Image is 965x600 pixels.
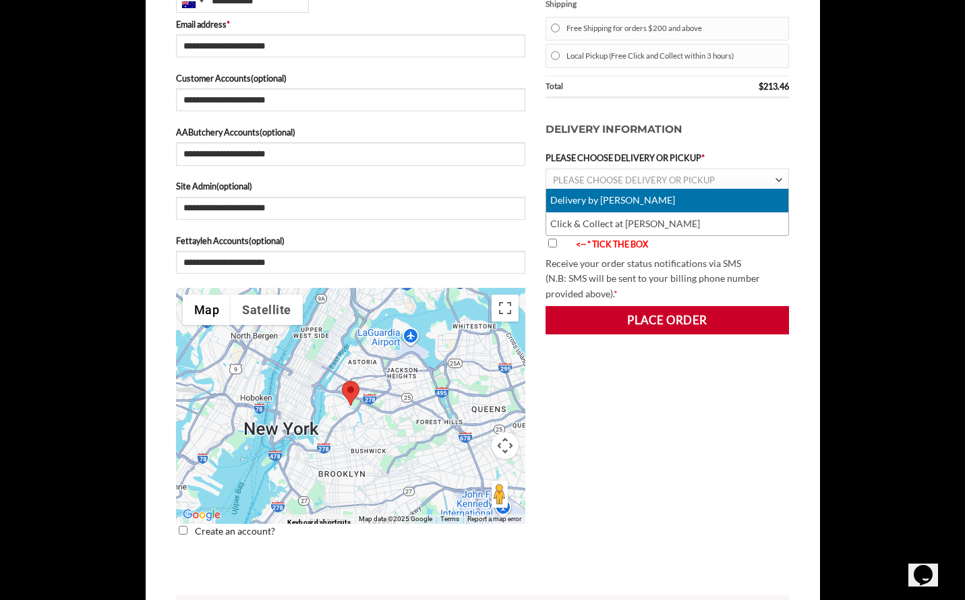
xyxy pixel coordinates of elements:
[492,295,519,322] button: Toggle fullscreen view
[251,73,287,84] span: (optional)
[260,127,295,138] span: (optional)
[566,47,783,65] label: Local Pickup (Free Click and Collect within 3 hours)
[176,18,525,31] label: Email address
[359,515,432,522] span: Map data ©2025 Google
[546,256,790,302] p: Receive your order status notifications via SMS (N.B: SMS will be sent to your billing phone numb...
[701,152,705,163] abbr: required
[553,175,715,185] span: PLEASE CHOOSE DELIVERY OR PICKUP
[546,306,790,334] button: Place order
[759,81,763,92] span: $
[908,546,952,587] iframe: chat widget
[614,288,618,299] abbr: required
[216,181,252,191] span: (optional)
[179,526,187,535] input: Create an account?
[546,189,789,212] li: Delivery by [PERSON_NAME]
[576,239,648,249] font: <-- * TICK THE BOX
[546,108,790,152] h3: Delivery Information
[176,179,525,193] label: Site Admin
[183,295,231,325] button: Show street map
[548,239,557,247] input: <-- * TICK THE BOX
[492,481,508,508] button: Drag Pegman onto the map to open Street View
[249,235,285,246] span: (optional)
[564,241,576,250] img: arrow-blink.gif
[179,506,224,524] img: Google
[287,514,350,531] button: Keyboard shortcuts
[492,432,519,459] button: Map camera controls
[176,125,525,139] label: AAButchery Accounts
[176,71,525,85] label: Customer Accounts
[179,506,224,524] a: Open this area in Google Maps (opens a new window)
[546,151,790,164] label: PLEASE CHOOSE DELIVERY OR PICKUP
[176,234,525,247] label: Fettayleh Accounts
[759,81,789,92] bdi: 213.46
[546,76,718,98] th: Total
[440,515,459,522] a: Terms (opens in new tab)
[566,20,783,37] label: Free Shipping for orders $200 and above
[467,515,521,522] a: Report a map error
[195,525,275,537] span: Create an account?
[231,295,303,325] button: Show satellite imagery
[227,19,230,30] abbr: required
